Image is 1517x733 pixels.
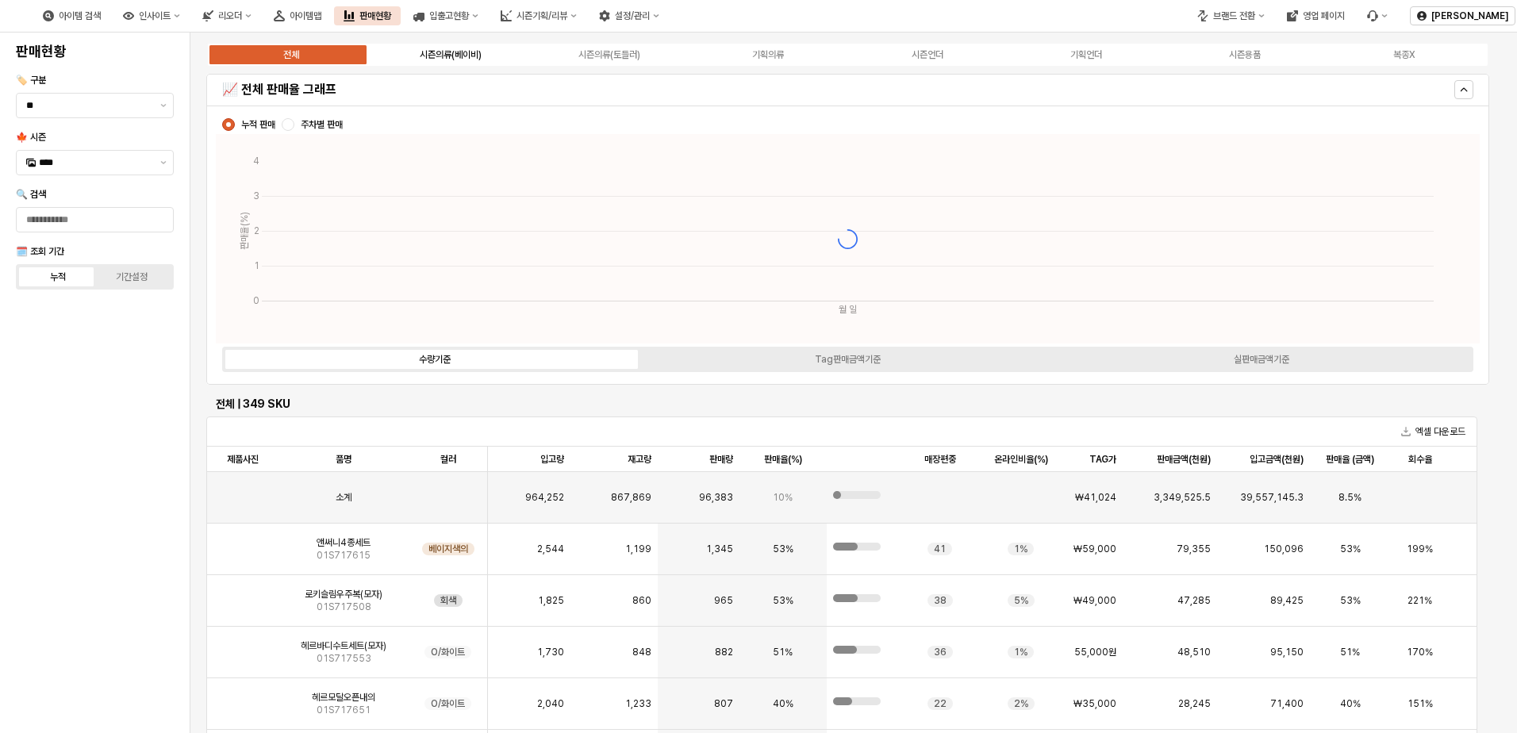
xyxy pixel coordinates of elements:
span: 36 [934,646,947,658]
label: 기간설정 [95,270,169,284]
main: 앱 프레임 [190,33,1517,733]
span: 1,199 [625,543,651,555]
div: 리오더 [218,10,242,21]
span: 01S717615 [317,549,371,562]
span: 매장편중 [924,453,956,466]
span: 01S717651 [317,704,371,716]
button: 숨기다 [1454,80,1473,99]
span: 주차별 판매 [301,118,343,131]
div: 설정/관리 [615,10,650,21]
div: 시즌기획/리뷰 [517,10,567,21]
span: 38 [934,594,947,607]
span: 온라인비율(%) [994,453,1048,466]
label: 수량기준 [228,352,641,366]
label: 기획언더 [1007,48,1166,62]
button: 제안 사항 표시 [154,94,173,117]
span: 1,233 [625,697,651,710]
div: 판매현황 [334,6,401,25]
span: 22 [934,697,947,710]
span: 221% [1408,594,1432,607]
span: 151% [1408,697,1433,710]
span: 28,245 [1178,697,1211,710]
button: 인사이트 [113,6,190,25]
span: 01S717508 [317,601,371,613]
span: 53% [773,594,793,607]
span: 판매율 (금액) [1326,453,1374,466]
label: 복종X [1325,48,1484,62]
div: 전체 [283,49,299,60]
label: 시즌의류(베이비) [371,48,529,62]
span: 2% [1014,697,1028,710]
label: Tag판매금액기준 [641,352,1054,366]
span: 47,285 [1177,594,1211,607]
button: 아이템맵 [264,6,331,25]
span: 882 [715,646,733,658]
span: 41 [934,543,946,555]
label: 전체 [212,48,371,62]
label: 기획의류 [689,48,847,62]
span: 2,040 [537,697,564,710]
div: 판매현황 [359,10,391,21]
span: 1% [1014,646,1027,658]
span: 입고금액(천원) [1250,453,1304,466]
span: 199% [1407,543,1433,555]
span: 1,825 [538,594,564,607]
span: 965 [714,594,733,607]
div: 복종X [1393,49,1415,60]
span: 48,510 [1177,646,1211,658]
button: 제안 사항 표시 [154,151,173,175]
div: 입출고현황 [404,6,488,25]
span: 150,096 [1264,543,1304,555]
div: 기획의류 [752,49,784,60]
span: 🏷️ 구분 [16,75,46,86]
span: 소계 [336,491,351,504]
span: 79,355 [1177,543,1211,555]
span: O/화이트 [431,697,465,710]
h6: 전체 | 349 SKU [216,397,1468,411]
div: 영업 페이지 [1277,6,1354,25]
div: 브랜드 전환 [1213,10,1255,21]
button: 엑셀 다운로드 [1395,422,1472,441]
label: 시즌의류(토들러) [530,48,689,62]
div: 시즌언더 [912,49,943,60]
span: 71,400 [1270,697,1304,710]
button: 아이템 검색 [33,6,110,25]
span: O/화이트 [431,646,465,658]
span: 170% [1407,646,1433,658]
button: 브랜드 전환 [1188,6,1274,25]
span: 🔍 검색 [16,189,46,200]
label: 시즌언더 [848,48,1007,62]
span: 807 [714,697,733,710]
span: 89,425 [1270,594,1304,607]
div: 실판매금액기준 [1234,354,1289,365]
div: 누적 [50,271,66,282]
span: 2,544 [537,543,564,555]
span: 3,349,525.5 [1154,491,1211,504]
div: 버그 제보 및 기능 개선 요청 [1358,6,1397,25]
span: 회색 [440,594,456,607]
span: 재고량 [628,453,651,466]
span: 판매량 [709,453,733,466]
button: 설정/관리 [590,6,669,25]
span: 848 [632,646,651,658]
span: 39,557,145.3 [1240,491,1304,504]
div: 수량기준 [419,354,451,365]
div: 기간설정 [116,271,148,282]
span: 제품사진 [227,453,259,466]
p: [PERSON_NAME] [1431,10,1508,22]
span: 🗓️ 조회 기간 [16,246,64,257]
span: 1% [1014,543,1027,555]
div: 시즌의류(토들러) [578,49,640,60]
button: 리오더 [193,6,261,25]
button: 시즌기획/리뷰 [491,6,586,25]
span: 867,869 [611,491,651,504]
div: 시즌용품 [1229,49,1261,60]
h5: 📈 전체 판매율 그래프 [222,82,1158,98]
span: 95,150 [1270,646,1304,658]
span: 51% [1340,646,1360,658]
span: 10% [773,491,793,504]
